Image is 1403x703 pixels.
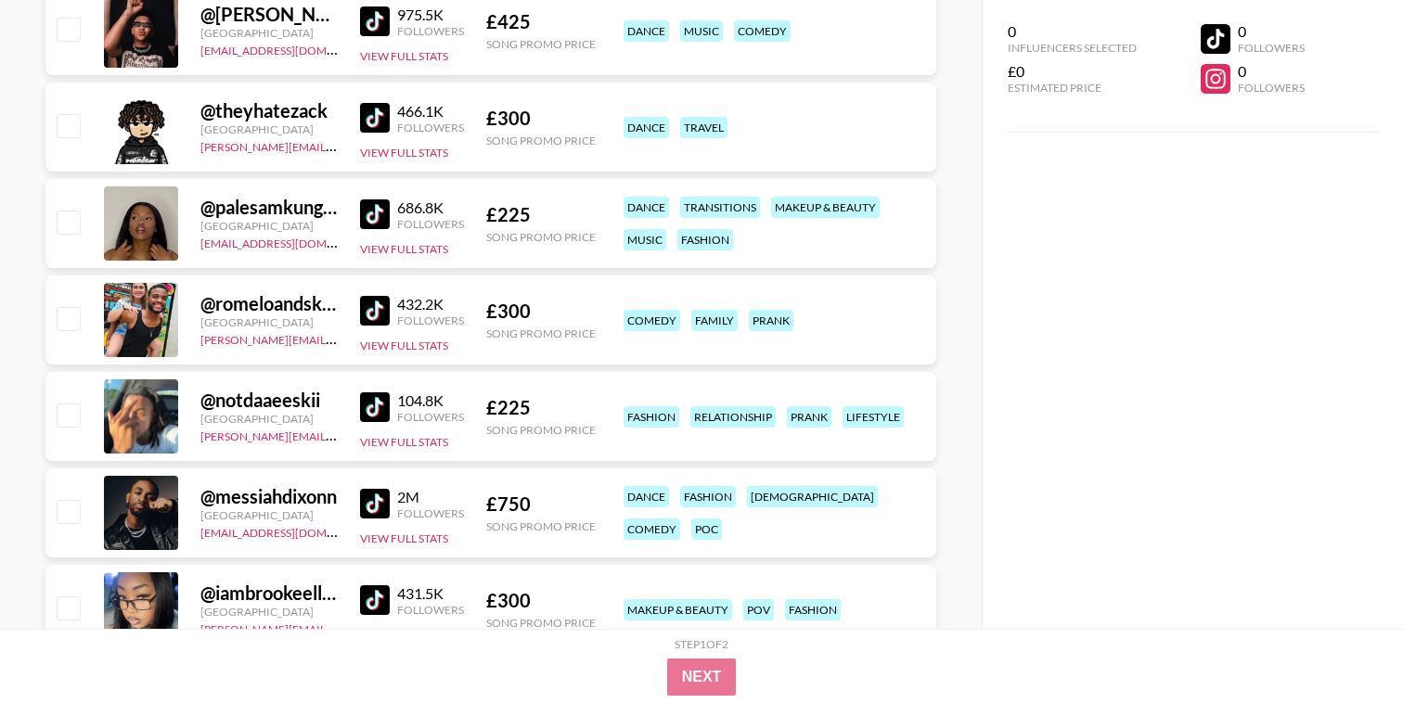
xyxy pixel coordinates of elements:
[624,229,666,250] div: music
[200,508,338,522] div: [GEOGRAPHIC_DATA]
[624,518,680,540] div: comedy
[200,196,338,219] div: @ palesamkungela
[624,20,669,42] div: dance
[1238,22,1305,41] div: 0
[624,117,669,138] div: dance
[734,20,791,42] div: comedy
[624,310,680,331] div: comedy
[771,197,880,218] div: makeup & beauty
[486,10,596,33] div: £ 425
[360,628,448,642] button: View Full Stats
[360,531,448,545] button: View Full Stats
[360,49,448,63] button: View Full Stats
[486,134,596,147] div: Song Promo Price
[486,492,596,516] div: £ 750
[486,300,596,323] div: £ 300
[200,292,338,315] div: @ romeloandskylair
[397,313,464,327] div: Followers
[200,122,338,136] div: [GEOGRAPHIC_DATA]
[1238,41,1305,55] div: Followers
[200,389,338,412] div: @ notdaaeeskii
[397,584,464,603] div: 431.5K
[397,295,464,313] div: 432.2K
[200,233,387,250] a: [EMAIL_ADDRESS][DOMAIN_NAME]
[749,310,793,331] div: prank
[680,117,727,138] div: travel
[397,391,464,410] div: 104.8K
[360,6,390,36] img: TikTok
[747,486,878,507] div: [DEMOGRAPHIC_DATA]
[743,599,774,620] div: pov
[360,585,390,615] img: TikTok
[360,489,390,518] img: TikTok
[200,619,475,636] a: [PERSON_NAME][EMAIL_ADDRESS][DOMAIN_NAME]
[486,37,596,51] div: Song Promo Price
[486,326,596,340] div: Song Promo Price
[200,522,387,540] a: [EMAIL_ADDRESS][DOMAIN_NAME]
[1238,62,1305,81] div: 0
[1008,22,1137,41] div: 0
[200,412,338,426] div: [GEOGRAPHIC_DATA]
[200,26,338,40] div: [GEOGRAPHIC_DATA]
[1310,610,1381,681] iframe: Drift Widget Chat Controller
[486,396,596,419] div: £ 225
[677,229,733,250] div: fashion
[486,203,596,226] div: £ 225
[200,329,475,347] a: [PERSON_NAME][EMAIL_ADDRESS][DOMAIN_NAME]
[200,40,387,58] a: [EMAIL_ADDRESS][DOMAIN_NAME]
[486,107,596,130] div: £ 300
[360,296,390,326] img: TikTok
[624,486,669,507] div: dance
[360,435,448,449] button: View Full Stats
[1008,41,1137,55] div: Influencers Selected
[785,599,841,620] div: fashion
[624,406,679,428] div: fashion
[200,315,338,329] div: [GEOGRAPHIC_DATA]
[397,102,464,121] div: 466.1K
[667,658,737,696] button: Next
[690,406,776,428] div: relationship
[397,410,464,424] div: Followers
[624,197,669,218] div: dance
[486,519,596,533] div: Song Promo Price
[360,199,390,229] img: TikTok
[691,310,738,331] div: family
[486,423,596,437] div: Song Promo Price
[397,6,464,24] div: 975.5K
[691,518,722,540] div: poc
[200,426,475,443] a: [PERSON_NAME][EMAIL_ADDRESS][DOMAIN_NAME]
[397,603,464,617] div: Followers
[360,103,390,133] img: TikTok
[624,599,732,620] div: makeup & beauty
[787,406,831,428] div: prank
[680,197,760,218] div: transitions
[680,20,723,42] div: music
[1238,81,1305,95] div: Followers
[200,219,338,233] div: [GEOGRAPHIC_DATA]
[360,339,448,352] button: View Full Stats
[1008,81,1137,95] div: Estimated Price
[680,486,736,507] div: fashion
[200,136,475,154] a: [PERSON_NAME][EMAIL_ADDRESS][DOMAIN_NAME]
[200,582,338,605] div: @ iambrookeellison
[200,3,338,26] div: @ [PERSON_NAME]
[397,198,464,217] div: 686.8K
[200,485,338,508] div: @ messiahdixonn
[200,99,338,122] div: @ theyhatezack
[486,589,596,612] div: £ 300
[1008,62,1137,81] div: £0
[397,217,464,231] div: Followers
[486,230,596,244] div: Song Promo Price
[397,24,464,38] div: Followers
[675,637,728,651] div: Step 1 of 2
[360,146,448,160] button: View Full Stats
[486,616,596,630] div: Song Promo Price
[360,242,448,256] button: View Full Stats
[360,392,390,422] img: TikTok
[397,488,464,506] div: 2M
[843,406,904,428] div: lifestyle
[397,121,464,134] div: Followers
[397,506,464,520] div: Followers
[200,605,338,619] div: [GEOGRAPHIC_DATA]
